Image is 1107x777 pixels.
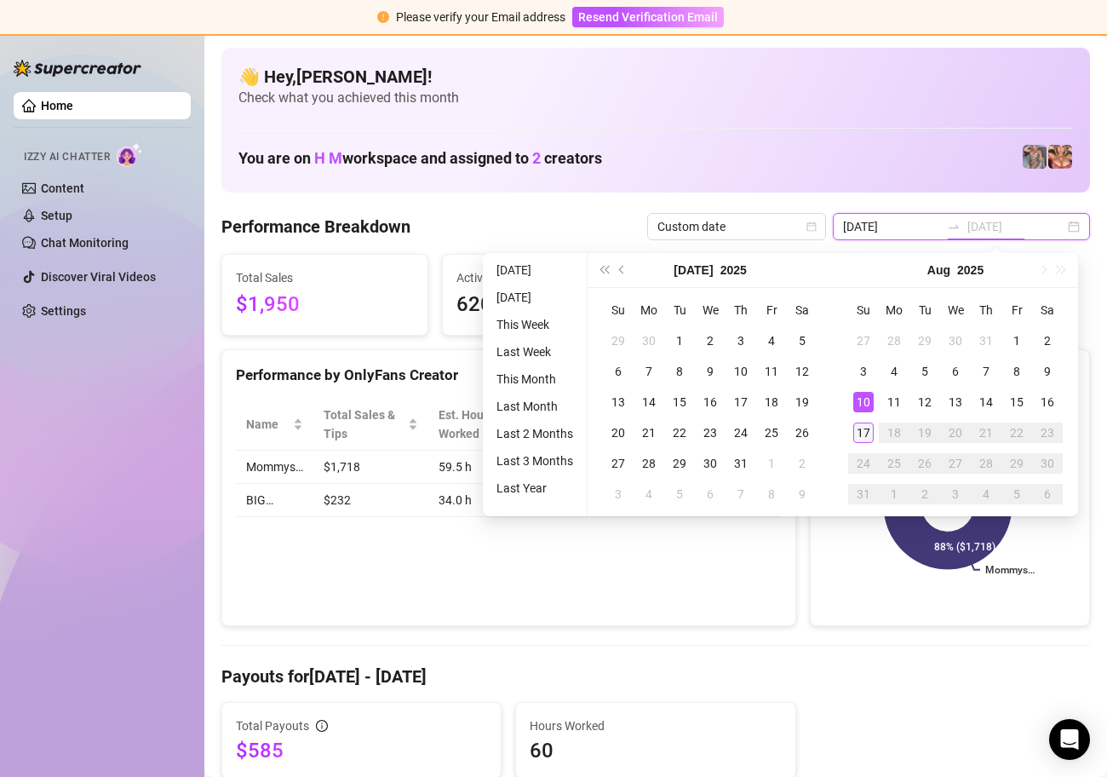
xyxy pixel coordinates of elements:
[1001,387,1032,417] td: 2025-08-15
[634,325,664,356] td: 2025-06-30
[957,253,984,287] button: Choose a year
[41,181,84,195] a: Content
[915,453,935,474] div: 26
[976,331,996,351] div: 31
[976,453,996,474] div: 28
[695,448,726,479] td: 2025-07-30
[756,295,787,325] th: Fr
[24,149,110,165] span: Izzy AI Chatter
[603,417,634,448] td: 2025-07-20
[945,361,966,382] div: 6
[726,356,756,387] td: 2025-07-10
[603,356,634,387] td: 2025-07-06
[726,448,756,479] td: 2025-07-31
[41,304,86,318] a: Settings
[971,295,1001,325] th: Th
[700,484,720,504] div: 6
[221,215,410,239] h4: Performance Breakdown
[1048,145,1072,169] img: pennylondon
[731,331,751,351] div: 3
[792,423,812,443] div: 26
[940,325,971,356] td: 2025-07-30
[608,331,628,351] div: 29
[971,417,1001,448] td: 2025-08-21
[761,392,782,412] div: 18
[377,11,389,23] span: exclamation-circle
[1037,361,1058,382] div: 9
[41,236,129,250] a: Chat Monitoring
[578,10,718,24] span: Resend Verification Email
[695,325,726,356] td: 2025-07-02
[603,387,634,417] td: 2025-07-13
[884,331,904,351] div: 28
[726,325,756,356] td: 2025-07-03
[940,479,971,509] td: 2025-09-03
[236,268,414,287] span: Total Sales
[726,479,756,509] td: 2025-08-07
[1007,331,1027,351] div: 1
[316,720,328,732] span: info-circle
[700,392,720,412] div: 16
[756,356,787,387] td: 2025-07-11
[884,453,904,474] div: 25
[726,295,756,325] th: Th
[731,484,751,504] div: 7
[439,406,523,443] div: Est. Hours Worked
[238,149,602,168] h1: You are on workspace and assigned to creators
[490,314,580,335] li: This Week
[456,268,634,287] span: Active Chats
[700,361,720,382] div: 9
[787,417,817,448] td: 2025-07-26
[664,448,695,479] td: 2025-07-29
[700,453,720,474] div: 30
[884,392,904,412] div: 11
[915,423,935,443] div: 19
[971,479,1001,509] td: 2025-09-04
[236,484,313,517] td: BIG…
[41,209,72,222] a: Setup
[976,423,996,443] div: 21
[1001,295,1032,325] th: Fr
[971,356,1001,387] td: 2025-08-07
[967,217,1064,236] input: End date
[639,331,659,351] div: 30
[1001,325,1032,356] td: 2025-08-01
[1032,387,1063,417] td: 2025-08-16
[976,392,996,412] div: 14
[756,479,787,509] td: 2025-08-08
[787,325,817,356] td: 2025-07-05
[1023,145,1047,169] img: pennylondonvip
[664,417,695,448] td: 2025-07-22
[669,361,690,382] div: 8
[731,423,751,443] div: 24
[915,392,935,412] div: 12
[490,369,580,389] li: This Month
[700,423,720,443] div: 23
[664,295,695,325] th: Tu
[761,423,782,443] div: 25
[806,222,817,232] span: calendar
[639,361,659,382] div: 7
[428,484,547,517] td: 34.0 h
[853,453,874,474] div: 24
[731,361,751,382] div: 10
[236,399,313,451] th: Name
[787,387,817,417] td: 2025-07-19
[1037,331,1058,351] div: 2
[909,387,940,417] td: 2025-08-12
[490,478,580,498] li: Last Year
[848,479,879,509] td: 2025-08-31
[787,479,817,509] td: 2025-08-09
[940,387,971,417] td: 2025-08-13
[945,453,966,474] div: 27
[848,325,879,356] td: 2025-07-27
[848,387,879,417] td: 2025-08-10
[879,387,909,417] td: 2025-08-11
[792,484,812,504] div: 9
[530,737,781,764] span: 60
[634,387,664,417] td: 2025-07-14
[634,295,664,325] th: Mo
[669,331,690,351] div: 1
[41,99,73,112] a: Home
[1001,417,1032,448] td: 2025-08-22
